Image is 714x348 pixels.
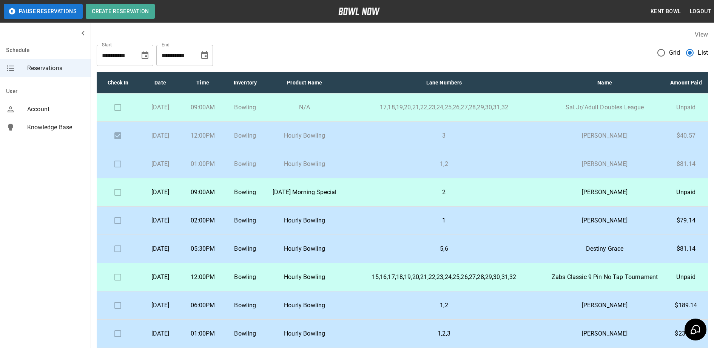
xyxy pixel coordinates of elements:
[188,216,218,225] p: 02:00PM
[145,103,175,112] p: [DATE]
[670,103,702,112] p: Unpaid
[145,329,175,338] p: [DATE]
[27,105,85,114] span: Account
[349,301,540,310] p: 1,2
[551,188,658,197] p: [PERSON_NAME]
[338,8,380,15] img: logo
[349,244,540,253] p: 5,6
[27,64,85,73] span: Reservations
[551,273,658,282] p: Zabs Classic 9 Pin No Tap Tournament
[224,72,266,94] th: Inventory
[551,103,658,112] p: Sat Jr/Adult Doubles League
[188,329,218,338] p: 01:00PM
[230,273,260,282] p: Bowling
[145,301,175,310] p: [DATE]
[145,273,175,282] p: [DATE]
[670,188,702,197] p: Unpaid
[273,216,337,225] p: Hourly Bowling
[545,72,664,94] th: Name
[273,273,337,282] p: Hourly Bowling
[188,273,218,282] p: 12:00PM
[230,301,260,310] p: Bowling
[230,188,260,197] p: Bowling
[145,244,175,253] p: [DATE]
[188,159,218,169] p: 01:00PM
[349,273,540,282] p: 15,16,17,18,19,20,21,22,23,24,25,26,27,28,29,30,31,32
[139,72,181,94] th: Date
[695,31,708,38] label: View
[687,5,714,18] button: Logout
[273,329,337,338] p: Hourly Bowling
[188,301,218,310] p: 06:00PM
[349,159,540,169] p: 1,2
[267,72,343,94] th: Product Name
[230,216,260,225] p: Bowling
[669,48,680,57] span: Grid
[670,244,702,253] p: $81.14
[230,131,260,140] p: Bowling
[273,159,337,169] p: Hourly Bowling
[230,329,260,338] p: Bowling
[188,188,218,197] p: 09:00AM
[670,159,702,169] p: $81.14
[670,216,702,225] p: $79.14
[349,103,540,112] p: 17,18,19,20,21,22,23,24,25,26,27,28,29,30,31,32
[273,244,337,253] p: Hourly Bowling
[182,72,224,94] th: Time
[145,159,175,169] p: [DATE]
[230,159,260,169] p: Bowling
[349,188,540,197] p: 2
[188,244,218,253] p: 05:30PM
[145,131,175,140] p: [DATE]
[670,131,702,140] p: $40.57
[670,301,702,310] p: $189.14
[188,103,218,112] p: 09:00AM
[137,48,153,63] button: Choose date, selected date is Aug 30, 2025
[145,188,175,197] p: [DATE]
[343,72,546,94] th: Lane Numbers
[551,159,658,169] p: [PERSON_NAME]
[551,244,658,253] p: Destiny Grace
[188,131,218,140] p: 12:00PM
[698,48,708,57] span: List
[230,244,260,253] p: Bowling
[670,329,702,338] p: $237.42
[273,103,337,112] p: N/A
[349,216,540,225] p: 1
[664,72,708,94] th: Amount Paid
[273,131,337,140] p: Hourly Bowling
[670,273,702,282] p: Unpaid
[86,4,155,19] button: Create Reservation
[197,48,212,63] button: Choose date, selected date is Sep 30, 2025
[349,131,540,140] p: 3
[97,72,139,94] th: Check In
[349,329,540,338] p: 1,2,3
[551,301,658,310] p: [PERSON_NAME]
[551,216,658,225] p: [PERSON_NAME]
[230,103,260,112] p: Bowling
[551,131,658,140] p: [PERSON_NAME]
[27,123,85,132] span: Knowledge Base
[648,5,684,18] button: Kent Bowl
[4,4,83,19] button: Pause Reservations
[273,188,337,197] p: [DATE] Morning Special
[145,216,175,225] p: [DATE]
[551,329,658,338] p: [PERSON_NAME]
[273,301,337,310] p: Hourly Bowling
